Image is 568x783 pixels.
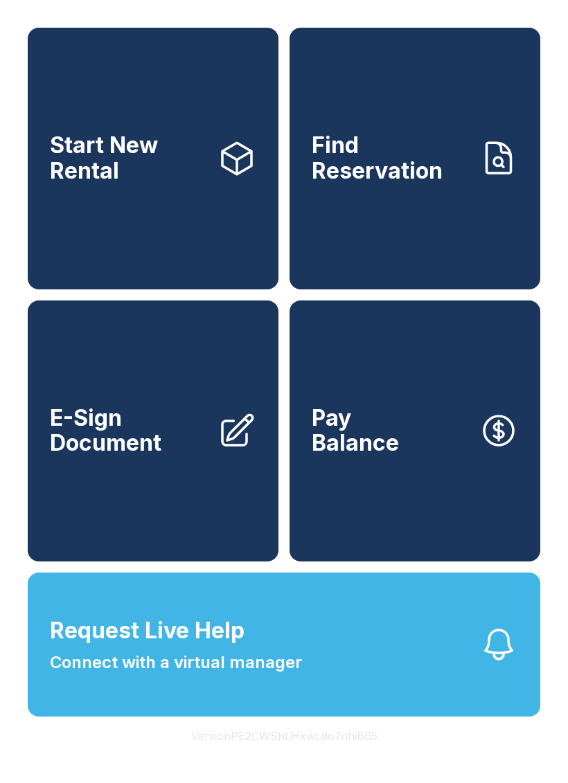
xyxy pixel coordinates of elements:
a: Find Reservation [290,28,540,289]
span: Pay Balance [312,406,399,456]
a: Start New Rental [28,28,278,289]
a: PayBalance [290,300,540,562]
a: E-Sign Document [28,300,278,562]
span: Start New Rental [50,133,206,183]
span: Request Live Help [50,614,245,647]
span: Connect with a virtual manager [50,650,302,675]
button: VersionPE2CWShLHxwLdo7nhiB05 [180,717,389,755]
button: Request Live HelpConnect with a virtual manager [28,573,540,717]
span: Find Reservation [312,133,468,183]
span: E-Sign Document [50,406,206,456]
